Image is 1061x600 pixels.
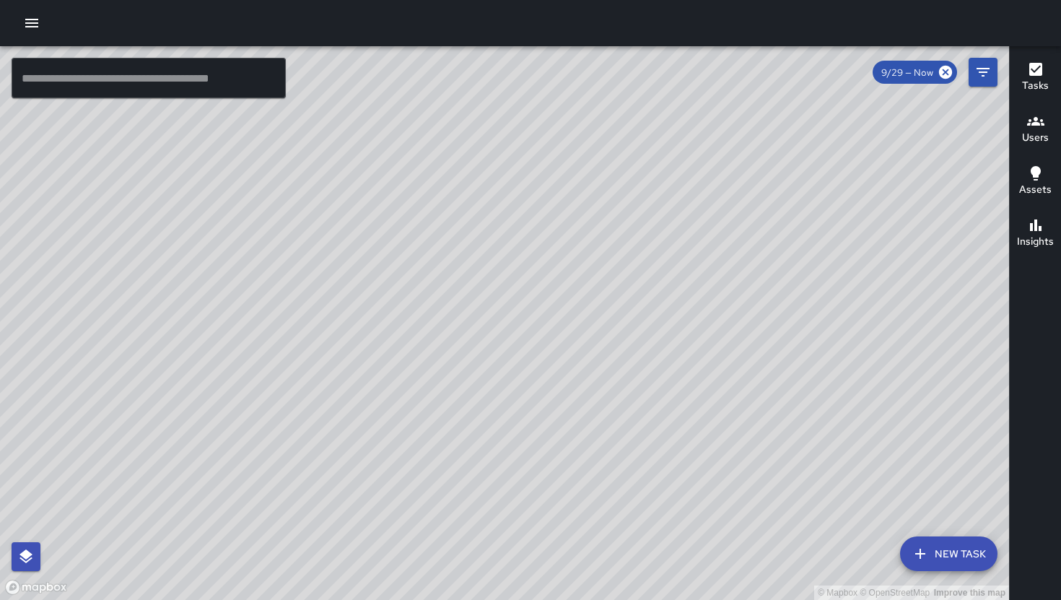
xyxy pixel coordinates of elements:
[1022,130,1049,146] h6: Users
[1010,208,1061,260] button: Insights
[873,61,957,84] div: 9/29 — Now
[1010,104,1061,156] button: Users
[1022,78,1049,94] h6: Tasks
[900,536,997,571] button: New Task
[1010,52,1061,104] button: Tasks
[873,66,942,79] span: 9/29 — Now
[1010,156,1061,208] button: Assets
[1017,234,1054,250] h6: Insights
[969,58,997,87] button: Filters
[1019,182,1052,198] h6: Assets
